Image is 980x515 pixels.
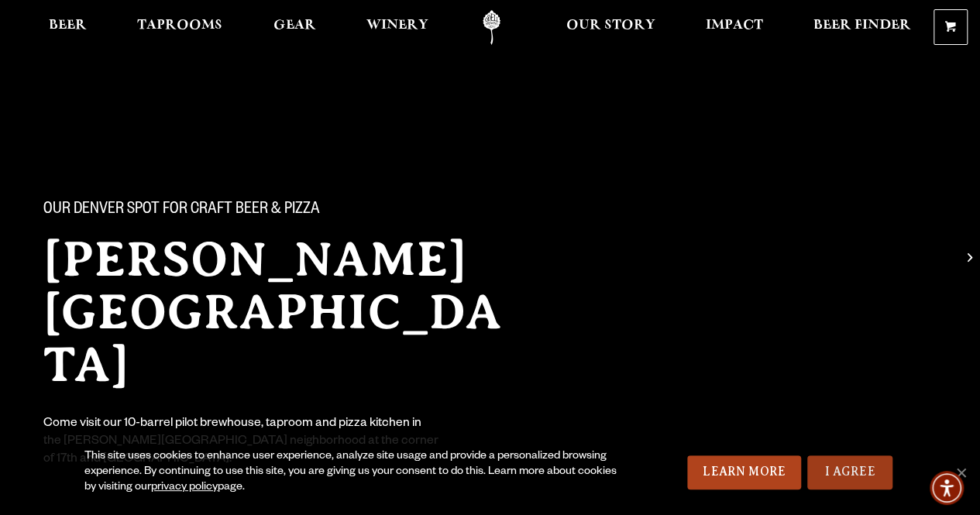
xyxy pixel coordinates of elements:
span: Beer Finder [813,19,911,32]
span: Taprooms [137,19,222,32]
a: Learn More [687,455,801,489]
a: Beer Finder [803,10,921,45]
span: Beer [49,19,87,32]
div: Accessibility Menu [930,471,964,505]
span: Impact [706,19,763,32]
a: Winery [356,10,438,45]
a: Our Story [556,10,665,45]
span: Our Denver spot for craft beer & pizza [43,201,320,221]
a: privacy policy [151,482,218,494]
a: Gear [263,10,326,45]
a: Beer [39,10,97,45]
span: Winery [366,19,428,32]
div: Come visit our 10-barrel pilot brewhouse, taproom and pizza kitchen in the [PERSON_NAME][GEOGRAPH... [43,416,440,469]
a: Odell Home [462,10,521,45]
span: Our Story [566,19,655,32]
div: This site uses cookies to enhance user experience, analyze site usage and provide a personalized ... [84,449,626,496]
h2: [PERSON_NAME][GEOGRAPHIC_DATA] [43,233,527,391]
a: Impact [696,10,773,45]
a: I Agree [807,455,892,489]
span: Gear [273,19,316,32]
a: Taprooms [127,10,232,45]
